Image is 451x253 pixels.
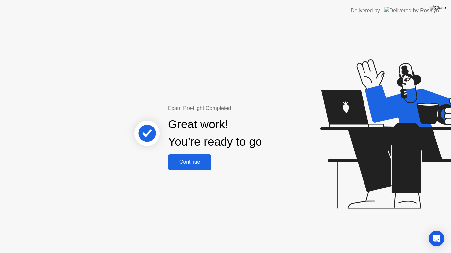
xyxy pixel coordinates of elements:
[170,159,209,165] div: Continue
[168,116,262,151] div: Great work! You’re ready to go
[168,154,211,170] button: Continue
[429,231,444,246] div: Open Intercom Messenger
[351,7,380,14] div: Delivered by
[430,5,446,10] img: Close
[168,104,304,112] div: Exam Pre-flight Completed
[384,7,439,14] img: Delivered by Rosalyn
